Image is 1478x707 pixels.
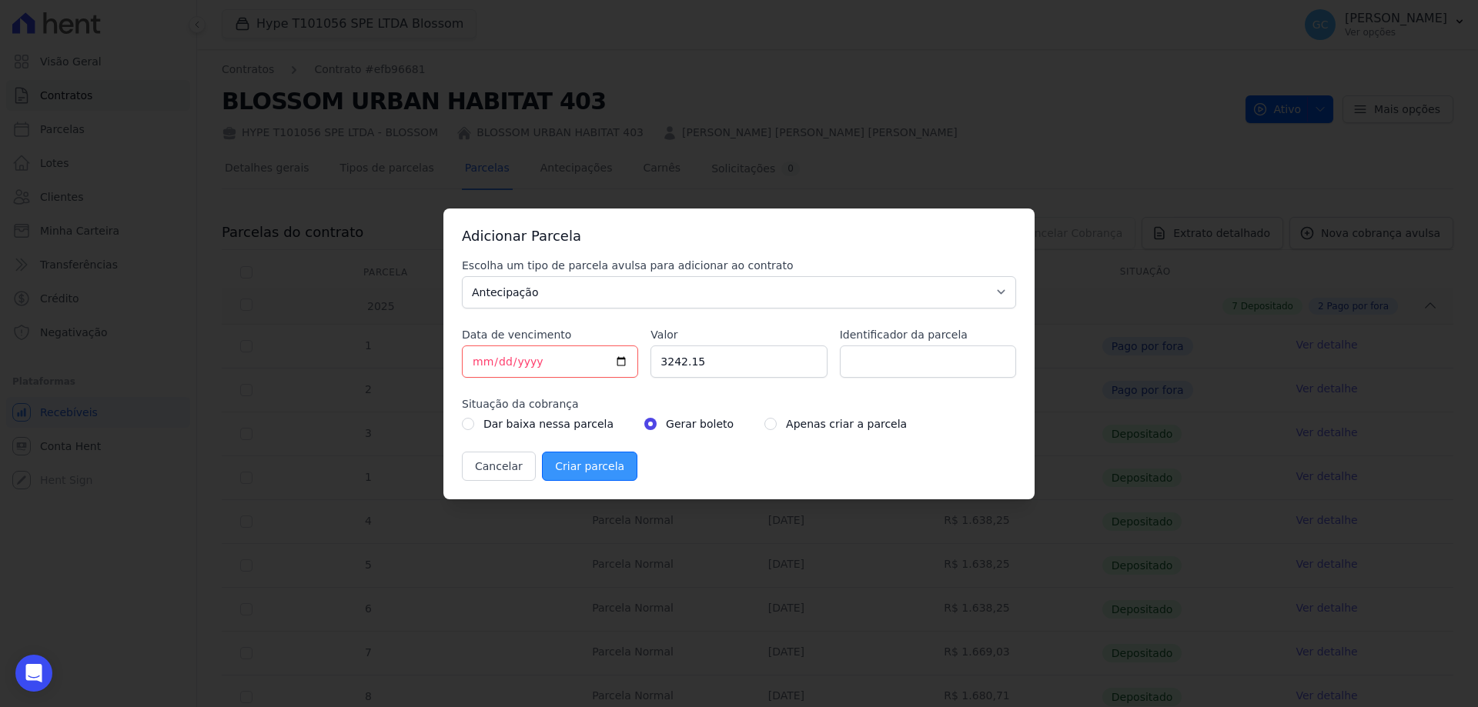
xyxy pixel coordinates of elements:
div: Open Intercom Messenger [15,655,52,692]
label: Identificador da parcela [840,327,1016,342]
label: Dar baixa nessa parcela [483,415,614,433]
h3: Adicionar Parcela [462,227,1016,245]
label: Escolha um tipo de parcela avulsa para adicionar ao contrato [462,258,1016,273]
button: Cancelar [462,452,536,481]
label: Gerar boleto [666,415,734,433]
label: Data de vencimento [462,327,638,342]
label: Situação da cobrança [462,396,1016,412]
label: Apenas criar a parcela [786,415,907,433]
label: Valor [650,327,827,342]
input: Criar parcela [542,452,637,481]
